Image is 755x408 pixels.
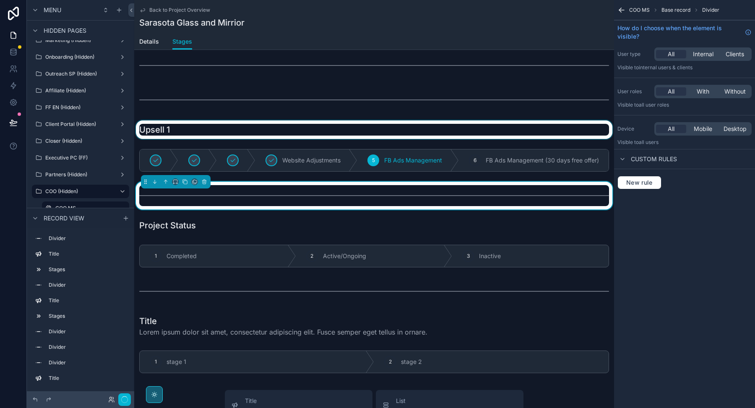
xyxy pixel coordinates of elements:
[139,37,159,46] span: Details
[139,34,159,51] a: Details
[49,297,126,304] label: Title
[49,328,126,335] label: Divider
[27,228,134,391] div: scrollable content
[617,64,752,71] p: Visible to
[245,397,297,405] span: Title
[139,7,210,13] a: Back to Project Overview
[44,26,86,35] span: Hidden pages
[724,87,746,96] span: Without
[32,101,129,114] a: FF EN (Hidden)
[694,125,712,133] span: Mobile
[44,6,61,14] span: Menu
[49,251,126,257] label: Title
[32,151,129,165] a: Executive PC (FF)
[724,125,747,133] span: Desktop
[617,126,651,132] label: Device
[49,359,126,366] label: Divider
[629,7,650,13] span: COO MS
[32,50,129,64] a: Onboarding (Hidden)
[617,24,742,41] span: How do I choose when the element is visible?
[49,266,126,273] label: Stages
[617,51,651,58] label: User type
[45,54,116,60] label: Onboarding (Hidden)
[45,121,116,128] label: Client Portal (Hidden)
[617,102,752,108] p: Visible to
[617,139,752,146] p: Visible to
[49,282,126,288] label: Divider
[668,50,674,58] span: All
[45,87,116,94] label: Affiliate (Hidden)
[623,179,656,186] span: New rule
[45,71,116,77] label: Outreach SP (Hidden)
[49,344,126,350] label: Divider
[32,34,129,47] a: Marketing (Hidden)
[617,88,651,95] label: User roles
[32,84,129,97] a: Affiliate (Hidden)
[45,138,116,144] label: Closer (Hidden)
[668,87,674,96] span: All
[32,168,129,181] a: Partners (Hidden)
[639,139,659,145] span: all users
[617,24,752,41] a: How do I choose when the element is visible?
[617,176,661,189] button: New rule
[32,134,129,148] a: Closer (Hidden)
[45,37,116,44] label: Marketing (Hidden)
[396,397,468,405] span: List
[45,104,116,111] label: FF EN (Hidden)
[697,87,709,96] span: With
[45,171,116,178] label: Partners (Hidden)
[172,37,192,46] span: Stages
[172,34,192,50] a: Stages
[42,201,129,215] a: COO MS
[49,313,126,319] label: Stages
[49,235,126,242] label: Divider
[639,64,693,71] span: Internal users & clients
[631,155,677,163] span: Custom rules
[45,188,112,195] label: COO (Hidden)
[49,390,126,397] label: Stages
[726,50,744,58] span: Clients
[668,125,674,133] span: All
[149,7,210,13] span: Back to Project Overview
[32,185,129,198] a: COO (Hidden)
[32,67,129,81] a: Outreach SP (Hidden)
[32,118,129,131] a: Client Portal (Hidden)
[639,102,669,108] span: All user roles
[661,7,690,13] span: Base record
[139,17,245,29] h1: Sarasota Glass and Mirrior
[693,50,713,58] span: Internal
[45,154,116,161] label: Executive PC (FF)
[55,205,124,212] label: COO MS
[49,375,126,382] label: Title
[702,7,719,13] span: Divider
[44,214,84,222] span: Record view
